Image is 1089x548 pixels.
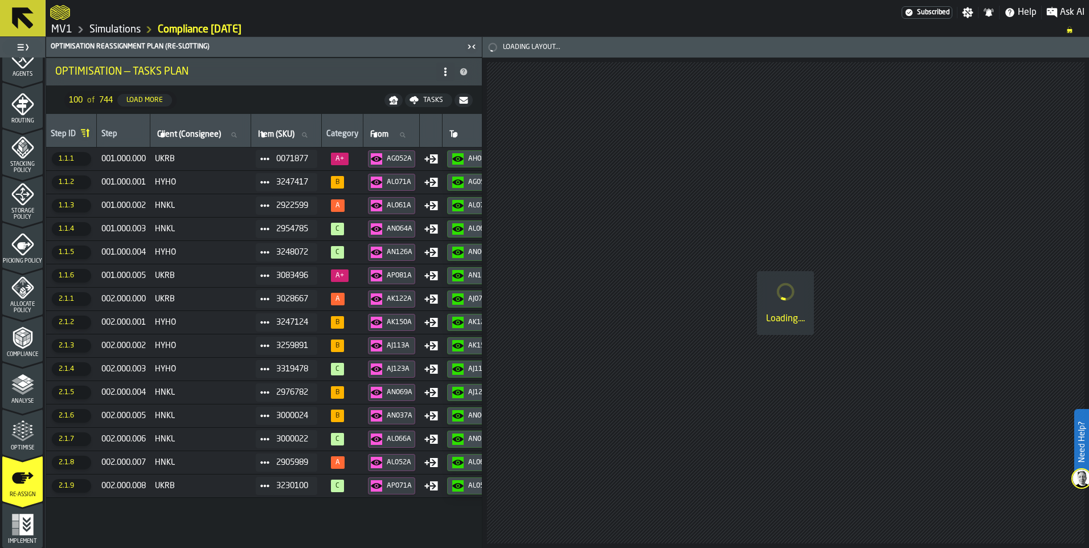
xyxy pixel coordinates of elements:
div: Step [101,129,145,141]
div: 002 . 000 . 007 [101,458,146,467]
span: 2.1.8 [52,456,91,469]
label: button-toggle-Close me [464,40,480,54]
div: Load More [122,96,167,104]
span: 2976782 [276,388,308,397]
span: 74% [331,199,345,212]
div: AJ113A [387,342,412,350]
div: Optimisation Reassignment plan (Re-Slotting) [48,43,464,51]
span: 94% [331,176,344,189]
button: button-AJ123A [447,384,499,401]
div: 002 . 000 . 001 [101,318,146,327]
div: AL061A [387,202,412,210]
div: AN069A [468,412,494,420]
div: AL061A [468,225,494,233]
div: AL052A [387,459,412,467]
li: menu Picking Policy [2,222,43,268]
li: menu Compliance [2,316,43,361]
button: button-AL061A [447,220,499,238]
div: Move Type: Put in [424,175,438,189]
span: Compliance [2,351,43,358]
span: 2922599 [276,201,308,210]
div: AJ123A [468,388,494,396]
span: label [157,130,221,139]
div: Step ID [51,129,76,141]
input: label [155,128,246,142]
div: AN126A [387,248,412,256]
div: Optimisation — Tasks Plan [55,66,436,78]
div: AK122A [468,318,494,326]
div: Move Type: Put in [424,199,438,212]
span: 2.1.4 [52,362,91,376]
span: Analyse [2,398,43,404]
li: menu Stacking Policy [2,129,43,174]
li: menu Agents [2,35,43,81]
span: Routing [2,118,43,124]
button: button-AN126A [447,267,499,284]
button: button-AN064A [447,244,499,261]
span: 82% [331,410,344,422]
span: 2.1.1 [52,292,91,306]
span: 96% [331,223,344,235]
header: Optimisation Reassignment plan (Re-Slotting) [46,37,482,57]
a: link-to-/wh/i/3ccf57d1-1e0c-4a81-a3bb-c2011c5f0d50/settings/billing [902,6,952,19]
div: 002 . 000 . 003 [101,365,146,374]
span: label [370,130,388,139]
span: 2.1.6 [52,409,91,423]
span: 80% [331,456,345,469]
div: AP081A [387,272,412,280]
div: AN126A [468,272,494,280]
span: 3247417 [276,178,308,187]
div: AJ113A [468,365,494,373]
button: button-AN037A [447,431,499,448]
button: button-AL066A [368,431,415,448]
span: HNKL [155,201,247,210]
button: button-AN037A [368,407,415,424]
span: 2.1.5 [52,386,91,399]
span: 3247124 [276,318,308,327]
span: 2.1.7 [52,432,91,446]
span: 93% [331,340,344,352]
button: button-AK122A [447,314,499,331]
span: Re-assign [2,492,43,498]
span: UKRB [155,481,247,490]
button: button-AL071A [447,197,499,214]
span: 69% [331,293,345,305]
span: 3000024 [276,411,308,420]
button: button-AH081A [447,150,499,167]
li: menu Optimise [2,409,43,455]
span: 3248072 [276,248,308,257]
span: 3259891 [276,341,308,350]
span: 17% [331,153,349,165]
span: 95% [331,386,344,399]
a: link-to-/wh/i/3ccf57d1-1e0c-4a81-a3bb-c2011c5f0d50/simulations/05737124-12f7-4502-8a67-8971fa089ea5 [158,23,241,36]
span: HNKL [155,224,247,234]
span: 99% [331,363,344,375]
span: label [258,130,294,139]
div: 002 . 000 . 000 [101,295,146,304]
span: HNKL [155,411,247,420]
span: 1.1.2 [52,175,91,189]
div: Menu Subscription [902,6,952,19]
label: button-toggle-Help [1000,6,1041,19]
label: button-toggle-Ask AI [1042,6,1089,19]
label: Need Help? [1075,410,1088,474]
span: 3000022 [276,435,308,444]
span: Loading Layout... [498,43,1089,51]
span: HYHO [155,248,247,257]
span: Storage Policy [2,208,43,220]
span: Optimise [2,445,43,451]
div: Move Type: Put in [424,362,438,376]
span: 1.1.3 [52,199,91,212]
div: 001 . 000 . 004 [101,248,146,257]
input: label [447,128,507,142]
span: 1.1.6 [52,269,91,283]
button: button-AL061A [368,197,415,214]
div: Move Type: Put in [424,222,438,236]
span: HNKL [155,388,247,397]
button: button-Tasks [405,93,452,107]
span: UKRB [155,295,247,304]
span: 1.1.5 [52,246,91,259]
span: Ask AI [1060,6,1084,19]
div: Tasks [419,96,448,104]
div: Loading.... [766,312,805,326]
